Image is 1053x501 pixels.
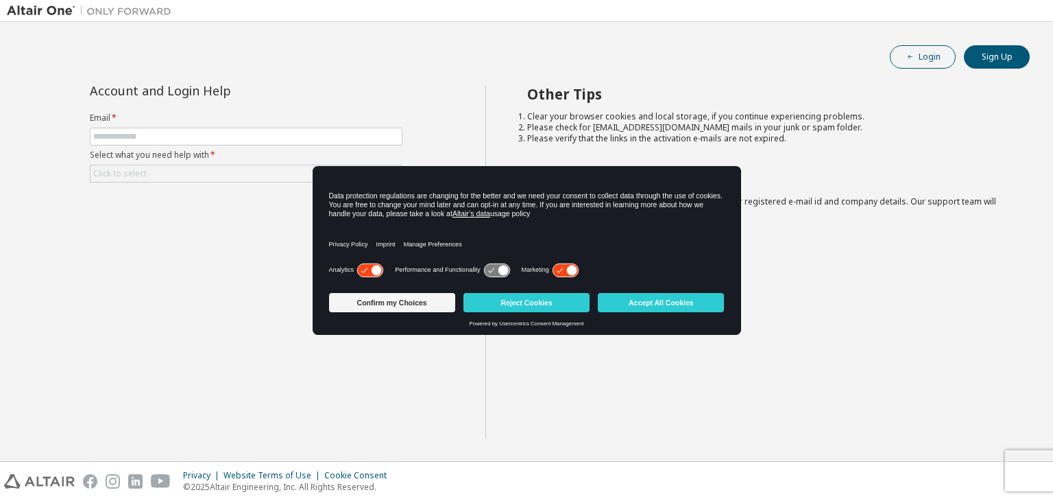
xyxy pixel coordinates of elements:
[90,85,340,96] div: Account and Login Help
[527,170,1006,188] h2: Not sure how to login?
[527,133,1006,144] li: Please verify that the links in the activation e-mails are not expired.
[90,165,402,182] div: Click to select
[90,150,402,161] label: Select what you need help with
[527,196,996,218] span: with a brief description of the problem, your registered e-mail id and company details. Our suppo...
[223,470,324,481] div: Website Terms of Use
[7,4,178,18] img: Altair One
[527,85,1006,103] h2: Other Tips
[83,474,97,489] img: facebook.svg
[106,474,120,489] img: instagram.svg
[527,122,1006,133] li: Please check for [EMAIL_ADDRESS][DOMAIN_NAME] mails in your junk or spam folder.
[964,45,1030,69] button: Sign Up
[527,111,1006,122] li: Clear your browser cookies and local storage, if you continue experiencing problems.
[4,474,75,489] img: altair_logo.svg
[90,113,402,124] label: Email
[183,470,223,481] div: Privacy
[890,45,956,69] button: Login
[324,470,395,481] div: Cookie Consent
[183,481,395,493] p: © 2025 Altair Engineering, Inc. All Rights Reserved.
[151,474,171,489] img: youtube.svg
[128,474,143,489] img: linkedin.svg
[93,168,147,179] div: Click to select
